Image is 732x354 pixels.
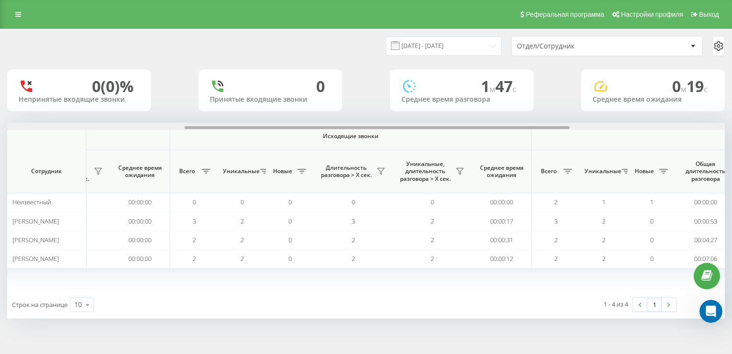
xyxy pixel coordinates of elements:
span: Новые [271,167,295,175]
span: [PERSON_NAME] [12,217,59,225]
span: Сотрудник [15,167,78,175]
span: 0 [650,254,653,263]
span: 2 [554,254,558,263]
h1: Валентина [46,5,88,12]
span: 2 [554,198,558,206]
div: Удалила из проекта сотрудника [PERSON_NAME], добавила [PERSON_NAME], доступы сотрудника к сип-акк... [15,86,149,124]
span: Исходящие звонки [193,132,509,140]
button: Средство выбора эмодзи [15,259,23,267]
span: Уникальные, длительность разговора > Х сек. [398,160,453,183]
div: для ПК: [15,124,149,134]
span: Строк на странице [12,300,68,309]
td: 00:00:00 [110,231,170,249]
div: Валентина говорит... [8,67,184,298]
span: 0 [288,254,292,263]
td: 00:00:00 [110,249,170,268]
span: Всего [175,167,199,175]
font: 0 [92,76,101,96]
div: Закрыть [168,4,185,21]
span: 0 [650,236,653,244]
div: Пароль: h)QWVO{jbVR,r#m3 [15,176,149,186]
td: 00:00:00 [472,193,532,212]
span: Неизвестный [12,198,51,206]
span: 2 [602,217,606,225]
div: В схему переадресации для входящих звонков добавила, с СРМ связала: [15,190,149,218]
td: 00:00:31 [472,231,532,249]
span: 1 [650,198,653,206]
button: Средство выбора GIF-файла [30,259,38,267]
p: Был в сети 12 ч назад [46,12,119,22]
span: 2 [240,217,244,225]
span: Реферальная программа [526,11,604,18]
div: Спасибо за ожидание! [15,72,149,82]
div: 1 - 4 из 4 [604,299,628,309]
div: null говорит... [8,38,184,67]
td: 00:00:00 [110,193,170,212]
div: Пароль: [SECURITY_DATA] [15,143,149,153]
span: [PERSON_NAME] [12,254,59,263]
span: Длительность разговора > Х сек. [319,164,374,179]
span: 2 [602,236,606,244]
span: c [513,84,516,94]
div: Среднее время ожидания [593,95,713,104]
span: [PERSON_NAME] [12,236,59,244]
span: 2 [193,236,196,244]
a: 1 [647,298,662,311]
span: c [704,84,708,94]
textarea: Ваше сообщение... [8,239,183,255]
div: для мобильного: [15,157,149,167]
div: Принятые входящие звонки [210,95,331,104]
td: 00:00:00 [110,212,170,230]
font: 1 [481,76,490,96]
div: Среднее время разговора [401,95,522,104]
div: 10 [74,300,82,309]
div: ок [160,38,184,59]
span: 0 [650,217,653,225]
span: 0 [352,198,355,206]
div: Отдел/Сотрудник [517,42,631,50]
span: 2 [431,236,434,244]
span: 0 [431,198,434,206]
td: 00:00:17 [472,212,532,230]
div: Спасибо за ожидание!Удалила из проекта сотрудника [PERSON_NAME], добавила [PERSON_NAME], доступы ... [8,67,157,277]
div: 0 [316,77,325,95]
span: 2 [602,254,606,263]
span: Уникальные [223,167,257,175]
iframe: Intercom live chat [699,300,722,323]
span: 0 [288,198,292,206]
span: 0 [240,198,244,206]
div: Глоток: impndkz_sultanmurat [15,133,149,143]
span: 2 [352,236,355,244]
span: 2 [352,254,355,263]
button: Добавить вложение [46,259,53,267]
span: 2 [554,236,558,244]
td: 00:00:12 [472,249,532,268]
span: Среднее время ожидания [479,164,524,179]
div: Непринятые входящие звонки [19,95,139,104]
span: 2 [431,217,434,225]
span: 1 [602,198,606,206]
font: (0)% [101,76,134,96]
font: 19 [686,76,704,96]
span: 0 [193,198,196,206]
img: Изображение профиля для Валентины [27,5,43,21]
font: 47 [495,76,513,96]
span: Настройки профиля [621,11,683,18]
span: м [681,84,686,94]
span: м [490,84,495,94]
span: Уникальные [584,167,619,175]
span: 2 [240,236,244,244]
span: 3 [352,217,355,225]
span: 2 [431,254,434,263]
button: Отправить сообщение… [164,255,180,271]
button: Вернуться [6,4,24,22]
span: Выход [699,11,719,18]
span: Новые [632,167,656,175]
div: Глоток: impndkz_sultanmurat_mob [15,166,149,176]
span: 0 [288,236,292,244]
span: 2 [240,254,244,263]
span: 2 [193,254,196,263]
span: 0 [288,217,292,225]
span: 3 [193,217,196,225]
span: Всего [537,167,560,175]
